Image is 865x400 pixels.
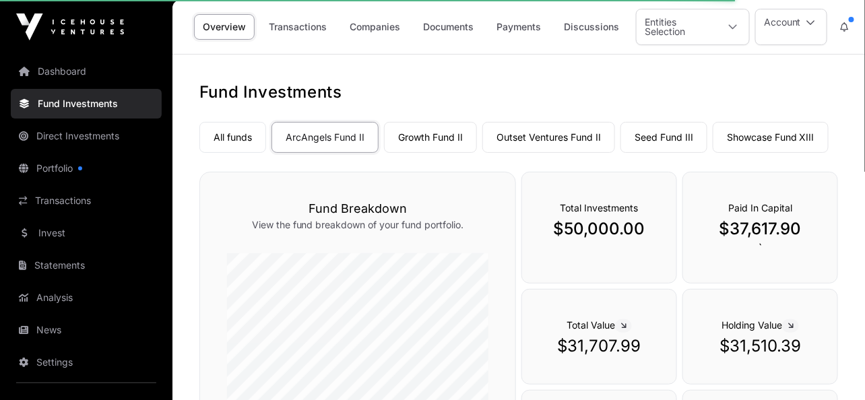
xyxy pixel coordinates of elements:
[11,186,162,215] a: Transactions
[713,122,829,153] a: Showcase Fund XIII
[384,122,477,153] a: Growth Fund II
[11,283,162,312] a: Analysis
[555,14,628,40] a: Discussions
[199,81,838,103] h1: Fund Investments
[227,218,488,232] p: View the fund breakdown of your fund portfolio.
[16,13,124,40] img: Icehouse Ventures Logo
[11,218,162,248] a: Invest
[271,122,379,153] a: ArcAngels Fund II
[728,202,792,213] span: Paid In Capital
[488,14,550,40] a: Payments
[11,57,162,86] a: Dashboard
[414,14,482,40] a: Documents
[620,122,707,153] a: Seed Fund III
[549,335,649,357] p: $31,707.99
[260,14,335,40] a: Transactions
[11,89,162,119] a: Fund Investments
[710,335,810,357] p: $31,510.39
[194,14,255,40] a: Overview
[11,154,162,183] a: Portfolio
[798,335,865,400] iframe: Chat Widget
[11,251,162,280] a: Statements
[567,319,632,331] span: Total Value
[710,218,810,240] p: $37,617.90
[637,9,717,44] div: Entities Selection
[341,14,409,40] a: Companies
[11,121,162,151] a: Direct Investments
[199,122,266,153] a: All funds
[755,9,827,45] button: Account
[11,347,162,377] a: Settings
[11,315,162,345] a: News
[227,199,488,218] h3: Fund Breakdown
[722,319,799,331] span: Holding Value
[560,202,639,213] span: Total Investments
[549,218,649,240] p: $50,000.00
[682,172,838,284] div: `
[482,122,615,153] a: Outset Ventures Fund II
